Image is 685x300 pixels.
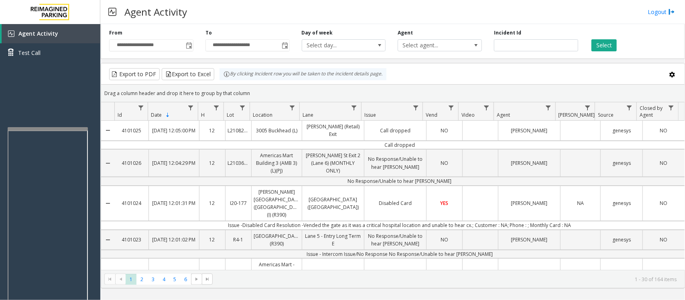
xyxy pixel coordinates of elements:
a: 12 [199,197,225,209]
span: Source [598,111,614,118]
a: [PERSON_NAME] [498,125,560,136]
span: Date [151,111,162,118]
label: Agent [398,29,413,36]
span: Go to the next page [193,276,200,282]
a: [PERSON_NAME] St Exit 2 (Lane 6) (MONTHLY ONLY) [302,150,364,177]
span: Vend [426,111,438,118]
label: Day of week [302,29,333,36]
span: NO [660,236,667,243]
span: NO [441,127,448,134]
a: 12 [199,234,225,245]
a: genesys [601,157,642,169]
a: Call dropped [364,266,426,278]
span: NO [441,236,448,243]
a: genesys [601,266,642,278]
span: NO [660,127,667,134]
a: Issue Filter Menu [410,102,421,113]
a: 4101024 [115,197,148,209]
button: Export to Excel [162,68,214,80]
span: H [201,111,205,118]
a: Vend Filter Menu [446,102,457,113]
kendo-pager-info: 1 - 30 of 164 items [217,276,677,283]
span: Select agent... [398,40,465,51]
a: NO [643,157,685,169]
span: NO [660,160,667,166]
a: I20-177 [226,197,251,209]
img: pageIcon [108,2,116,22]
a: LH - Exit Lane 4 [302,266,364,278]
span: Lot [227,111,234,118]
span: NO [441,269,448,276]
td: Issue - Intercom Issue/No Response No Response/Unable to hear [PERSON_NAME] [115,250,685,258]
span: Closed by Agent [640,105,663,118]
a: Collapse Details [101,146,115,180]
a: No Response/Unable to hear [PERSON_NAME] [364,230,426,249]
span: Lane [303,111,313,118]
a: NO [643,197,685,209]
a: [GEOGRAPHIC_DATA] ([GEOGRAPHIC_DATA]) [302,194,364,213]
a: NO [643,125,685,136]
a: [DATE] 12:01:31 PM [149,197,199,209]
a: Id Filter Menu [135,102,146,113]
a: 12 [199,125,225,136]
a: 11 [199,266,225,278]
button: Select [591,39,617,51]
a: Agent Filter Menu [543,102,553,113]
span: Agent [497,111,510,118]
a: [DATE] 12:01:02 PM [149,234,199,245]
a: L21082601 [226,125,251,136]
a: Americas Mart - Building 2 (AMB2) (L)(PJ) [252,259,302,286]
a: Collapse Details [101,118,115,143]
a: genesys [601,197,642,209]
span: Select day... [302,40,369,51]
a: Collapse Details [101,227,115,253]
a: Location Filter Menu [287,102,298,113]
span: Toggle popup [184,40,193,51]
a: NO [427,125,462,136]
a: Lane 5 - Entry Long Term E [302,230,364,249]
a: Logout [648,8,675,16]
a: Video Filter Menu [481,102,492,113]
a: H Filter Menu [211,102,222,113]
a: Call dropped [364,125,426,136]
span: Location [253,111,272,118]
img: infoIcon.svg [224,71,230,77]
a: [DATE] 12:05:00 PM [149,125,199,136]
label: From [109,29,122,36]
span: Issue [364,111,376,118]
span: [PERSON_NAME] [559,111,595,118]
a: 4101023 [115,234,148,245]
span: Id [118,111,122,118]
a: [PERSON_NAME] [498,266,560,278]
span: YES [441,200,449,207]
label: To [205,29,212,36]
a: NO [427,234,462,245]
a: L21036901 [226,157,251,169]
button: Export to PDF [109,68,160,80]
span: Page 6 [180,274,191,285]
td: Issue -Disabled Card Resolution -Vended the gate as it was a critical hospital location and unabl... [115,221,685,229]
span: NO [441,160,448,166]
span: Toggle popup [281,40,289,51]
label: Incident Id [494,29,521,36]
a: Disabled Card [364,197,426,209]
span: Page 2 [136,274,147,285]
a: L21036801 [226,266,251,278]
span: Page 3 [148,274,159,285]
span: Page 1 [126,274,136,285]
a: 4101022 [115,266,148,278]
a: 12 [199,157,225,169]
a: genesys [601,234,642,245]
span: Page 5 [169,274,180,285]
a: [DATE] 11:58:09 AM [149,266,199,278]
a: 4101025 [115,125,148,136]
div: Data table [101,102,685,270]
a: Lane Filter Menu [349,102,360,113]
a: NO [427,266,462,278]
a: 3005 Buckhead (L) [252,125,302,136]
span: Agent Activity [18,30,58,37]
a: [PERSON_NAME] [498,157,560,169]
span: NO [660,269,667,276]
span: Video [461,111,475,118]
a: Collapse Details [101,183,115,224]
